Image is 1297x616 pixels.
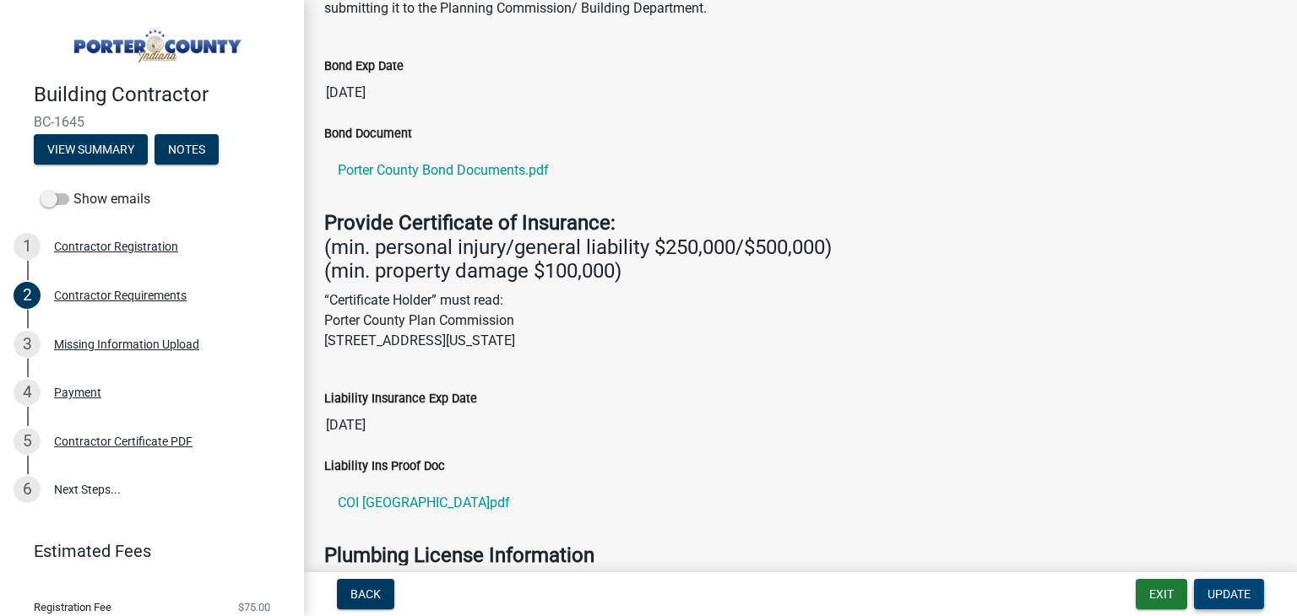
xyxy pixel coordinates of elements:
[54,289,187,301] div: Contractor Requirements
[324,483,1277,523] a: COI [GEOGRAPHIC_DATA]pdf
[14,233,41,260] div: 1
[54,240,178,252] div: Contractor Registration
[324,393,477,405] label: Liability Insurance Exp Date
[14,534,277,568] a: Estimated Fees
[14,331,41,358] div: 3
[1136,579,1187,609] button: Exit
[34,18,277,65] img: Porter County, Indiana
[14,282,41,309] div: 2
[324,290,1277,351] p: “Certificate Holder” must read: Porter County Plan Commission [STREET_ADDRESS][US_STATE]
[34,114,270,130] span: BC-1645
[41,189,150,209] label: Show emails
[1194,579,1264,609] button: Update
[34,143,148,157] wm-modal-confirm: Summary
[324,211,616,235] strong: Provide Certificate of Insurance:
[155,143,219,157] wm-modal-confirm: Notes
[54,435,193,447] div: Contractor Certificate PDF
[324,211,1277,284] h4: (min. personal injury/general liability $250,000/$500,000) (min. property damage $100,000)
[324,543,594,567] strong: Plumbing License Information
[54,338,199,350] div: Missing Information Upload
[14,428,41,455] div: 5
[324,128,412,140] label: Bond Document
[14,379,41,406] div: 4
[238,602,270,613] span: $75.00
[324,461,445,473] label: Liability Ins Proof Doc
[337,579,394,609] button: Back
[34,83,290,107] h4: Building Contractor
[350,587,381,601] span: Back
[34,134,148,165] button: View Summary
[324,150,1277,191] a: Porter County Bond Documents.pdf
[324,61,404,73] label: Bond Exp Date
[54,386,101,398] div: Payment
[14,476,41,503] div: 6
[1207,587,1251,601] span: Update
[155,134,219,165] button: Notes
[34,602,111,613] span: Registration Fee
